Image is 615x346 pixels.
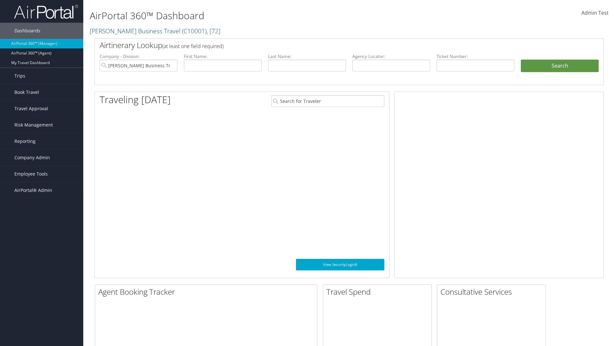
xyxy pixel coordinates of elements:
[14,68,25,84] span: Trips
[100,93,171,106] h1: Traveling [DATE]
[440,286,545,297] h2: Consultative Services
[14,23,40,39] span: Dashboards
[581,3,609,23] a: Admin Test
[100,53,177,60] label: Company - Division:
[90,9,436,22] h1: AirPortal 360™ Dashboard
[268,53,346,60] label: Last Name:
[326,286,431,297] h2: Travel Spend
[100,40,556,51] h2: Airtinerary Lookup
[14,150,50,166] span: Company Admin
[184,53,262,60] label: First Name:
[352,53,430,60] label: Agency Locator:
[162,43,224,50] span: (at least one field required)
[581,9,609,16] span: Admin Test
[521,60,599,72] button: Search
[437,53,514,60] label: Ticket Number:
[182,27,207,35] span: ( C10001 )
[14,4,78,19] img: airportal-logo.png
[14,182,52,198] span: AirPortal® Admin
[14,133,36,149] span: Reporting
[14,117,53,133] span: Risk Management
[14,101,48,117] span: Travel Approval
[98,286,317,297] h2: Agent Booking Tracker
[271,95,384,107] input: Search for Traveler
[14,166,48,182] span: Employee Tools
[14,84,39,100] span: Book Travel
[296,259,384,270] a: View SecurityLogic®
[207,27,220,35] span: , [ 72 ]
[90,27,220,35] a: [PERSON_NAME] Business Travel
